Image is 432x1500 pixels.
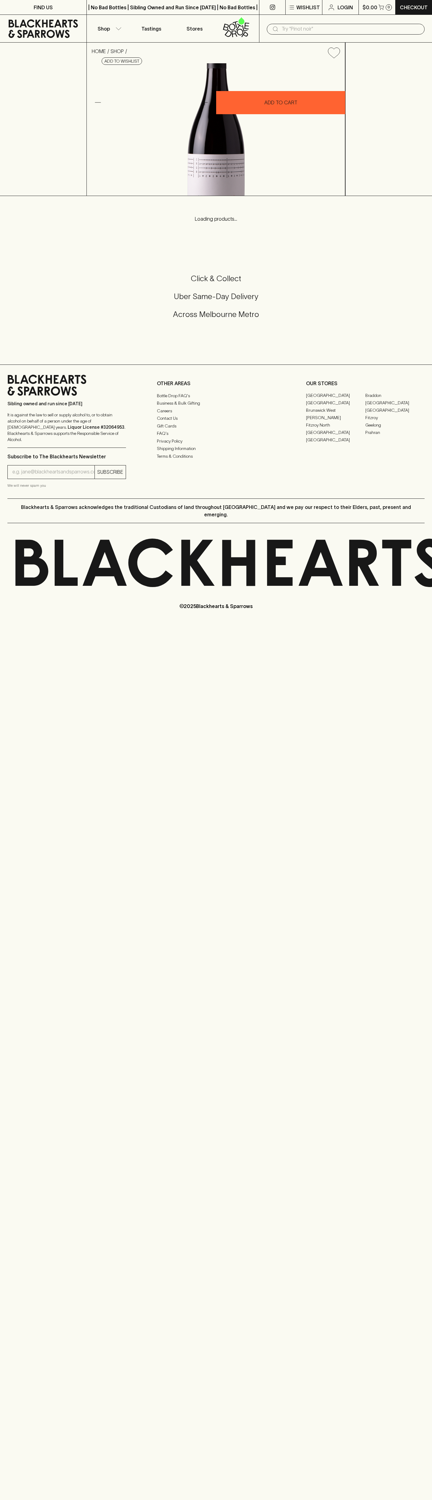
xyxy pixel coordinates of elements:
p: SUBSCRIBE [97,468,123,476]
p: Wishlist [296,4,320,11]
button: SUBSCRIBE [95,465,126,479]
a: Careers [157,407,275,415]
a: Gift Cards [157,422,275,430]
a: Brunswick West [306,407,365,414]
button: ADD TO CART [216,91,345,114]
p: ADD TO CART [264,99,297,106]
p: Loading products... [6,215,426,223]
img: 37602.png [87,63,345,196]
a: Privacy Policy [157,437,275,445]
a: Fitzroy [365,414,425,422]
p: It is against the law to sell or supply alcohol to, or to obtain alcohol on behalf of a person un... [7,412,126,443]
a: Bottle Drop FAQ's [157,392,275,399]
button: Add to wishlist [325,45,342,61]
a: [GEOGRAPHIC_DATA] [306,399,365,407]
a: [GEOGRAPHIC_DATA] [365,407,425,414]
p: Login [338,4,353,11]
a: Prahran [365,429,425,436]
a: Shipping Information [157,445,275,452]
a: [GEOGRAPHIC_DATA] [365,399,425,407]
a: Fitzroy North [306,422,365,429]
p: Stores [187,25,203,32]
p: OTHER AREAS [157,380,275,387]
a: Geelong [365,422,425,429]
p: 0 [388,6,390,9]
a: SHOP [111,48,124,54]
input: e.g. jane@blackheartsandsparrows.com.au [12,467,94,477]
p: Sibling owned and run since [DATE] [7,401,126,407]
p: Shop [98,25,110,32]
a: Stores [173,15,216,42]
a: Braddon [365,392,425,399]
p: FIND US [34,4,53,11]
p: Checkout [400,4,428,11]
h5: Click & Collect [7,273,425,284]
a: Business & Bulk Gifting [157,400,275,407]
p: Subscribe to The Blackhearts Newsletter [7,453,126,460]
a: Contact Us [157,415,275,422]
input: Try "Pinot noir" [282,24,420,34]
button: Shop [87,15,130,42]
a: Tastings [130,15,173,42]
p: Blackhearts & Sparrows acknowledges the traditional Custodians of land throughout [GEOGRAPHIC_DAT... [12,503,420,518]
p: $0.00 [363,4,377,11]
h5: Across Melbourne Metro [7,309,425,319]
a: [PERSON_NAME] [306,414,365,422]
p: Tastings [141,25,161,32]
p: OUR STORES [306,380,425,387]
div: Call to action block [7,249,425,352]
a: Terms & Conditions [157,452,275,460]
strong: Liquor License #32064953 [68,425,124,430]
button: Add to wishlist [102,57,142,65]
a: HOME [92,48,106,54]
a: [GEOGRAPHIC_DATA] [306,429,365,436]
a: FAQ's [157,430,275,437]
a: [GEOGRAPHIC_DATA] [306,436,365,444]
p: We will never spam you [7,482,126,489]
a: [GEOGRAPHIC_DATA] [306,392,365,399]
h5: Uber Same-Day Delivery [7,291,425,302]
